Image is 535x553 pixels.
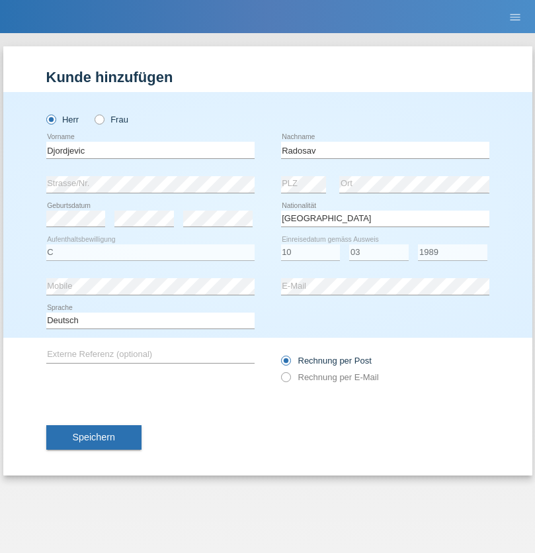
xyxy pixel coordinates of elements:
[502,13,528,21] a: menu
[281,356,290,372] input: Rechnung per Post
[46,115,79,125] label: Herr
[46,115,55,123] input: Herr
[281,356,372,366] label: Rechnung per Post
[95,115,128,125] label: Frau
[281,372,290,389] input: Rechnung per E-Mail
[95,115,103,123] input: Frau
[509,11,522,24] i: menu
[281,372,379,382] label: Rechnung per E-Mail
[46,425,142,450] button: Speichern
[46,69,489,85] h1: Kunde hinzufügen
[73,432,115,442] span: Speichern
